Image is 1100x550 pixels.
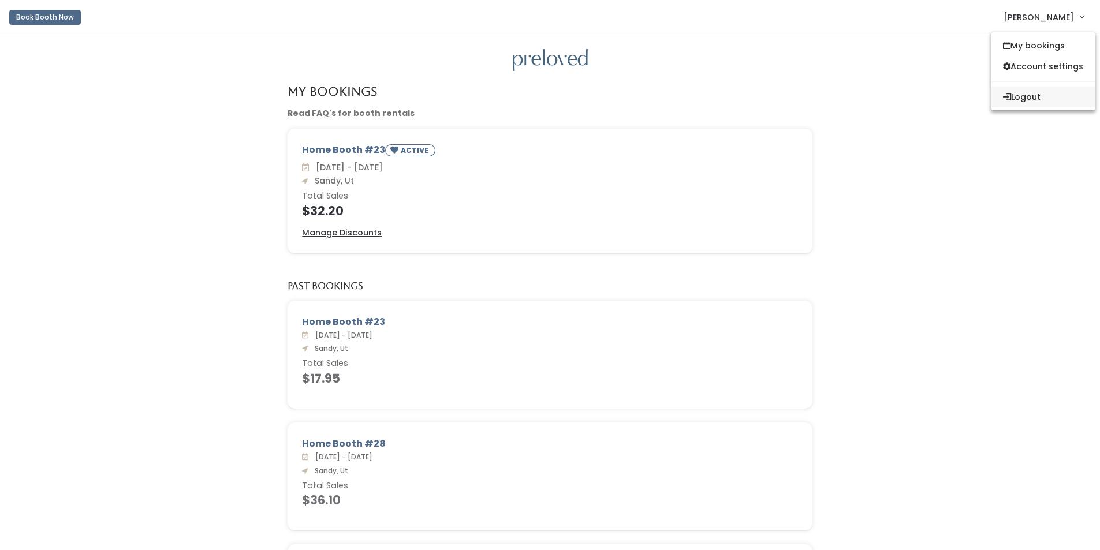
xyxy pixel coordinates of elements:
[311,162,383,173] span: [DATE] - [DATE]
[288,107,415,119] a: Read FAQ's for booth rentals
[302,493,798,507] h4: $36.10
[302,192,798,201] h6: Total Sales
[991,87,1095,107] button: Logout
[302,227,382,239] a: Manage Discounts
[288,85,377,98] h4: My Bookings
[310,175,354,186] span: Sandy, Ut
[302,437,798,451] div: Home Booth #28
[302,359,798,368] h6: Total Sales
[991,56,1095,77] a: Account settings
[302,204,798,218] h4: $32.20
[9,5,81,30] a: Book Booth Now
[311,452,372,462] span: [DATE] - [DATE]
[513,49,588,72] img: preloved logo
[992,5,1095,29] a: [PERSON_NAME]
[401,145,431,155] small: ACTIVE
[288,281,363,291] h5: Past Bookings
[302,372,798,385] h4: $17.95
[311,330,372,340] span: [DATE] - [DATE]
[310,466,348,476] span: Sandy, Ut
[310,343,348,353] span: Sandy, Ut
[302,481,798,491] h6: Total Sales
[302,315,798,329] div: Home Booth #23
[991,35,1095,56] a: My bookings
[302,143,798,161] div: Home Booth #23
[1004,11,1074,24] span: [PERSON_NAME]
[9,10,81,25] button: Book Booth Now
